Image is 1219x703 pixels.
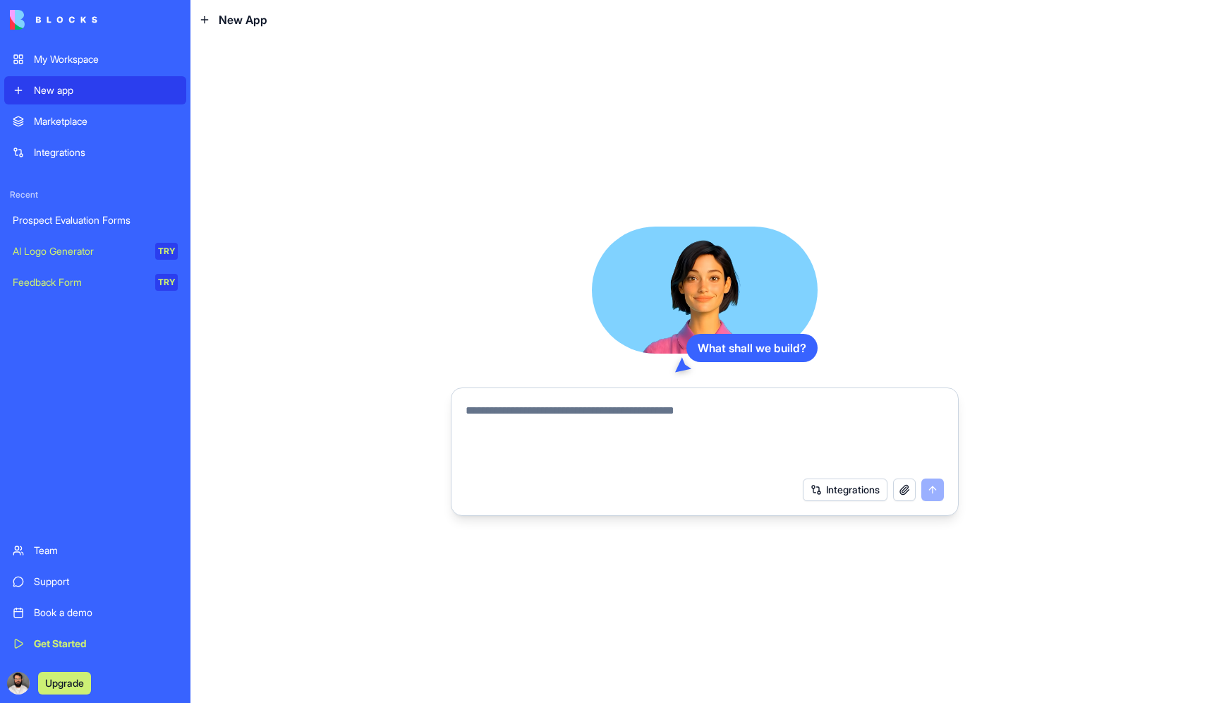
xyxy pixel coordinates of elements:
div: Prospect Evaluation Forms [13,213,178,227]
a: Integrations [4,138,186,167]
div: TRY [155,274,178,291]
a: Book a demo [4,599,186,627]
div: New app [34,83,178,97]
img: ACg8ocLskjvUhBDgxtSFCRx4ztb74ewwa1VrVEuDBD_Ho1mrTsQB-QE=s96-c [7,672,30,695]
div: AI Logo Generator [13,244,145,258]
img: logo [10,10,97,30]
span: Recent [4,189,186,200]
a: Support [4,567,186,596]
div: Support [34,575,178,589]
div: Book a demo [34,606,178,620]
a: Prospect Evaluation Forms [4,206,186,234]
a: New app [4,76,186,104]
a: Team [4,536,186,565]
a: Feedback FormTRY [4,268,186,296]
a: Upgrade [38,675,91,690]
button: Upgrade [38,672,91,695]
a: Get Started [4,630,186,658]
div: TRY [155,243,178,260]
button: Integrations [803,479,887,501]
div: What shall we build? [686,334,818,362]
span: New App [219,11,267,28]
a: My Workspace [4,45,186,73]
div: Get Started [34,637,178,651]
a: AI Logo GeneratorTRY [4,237,186,265]
div: Integrations [34,145,178,160]
a: Marketplace [4,107,186,136]
div: My Workspace [34,52,178,66]
div: Feedback Form [13,275,145,289]
div: Marketplace [34,114,178,128]
div: Team [34,543,178,558]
